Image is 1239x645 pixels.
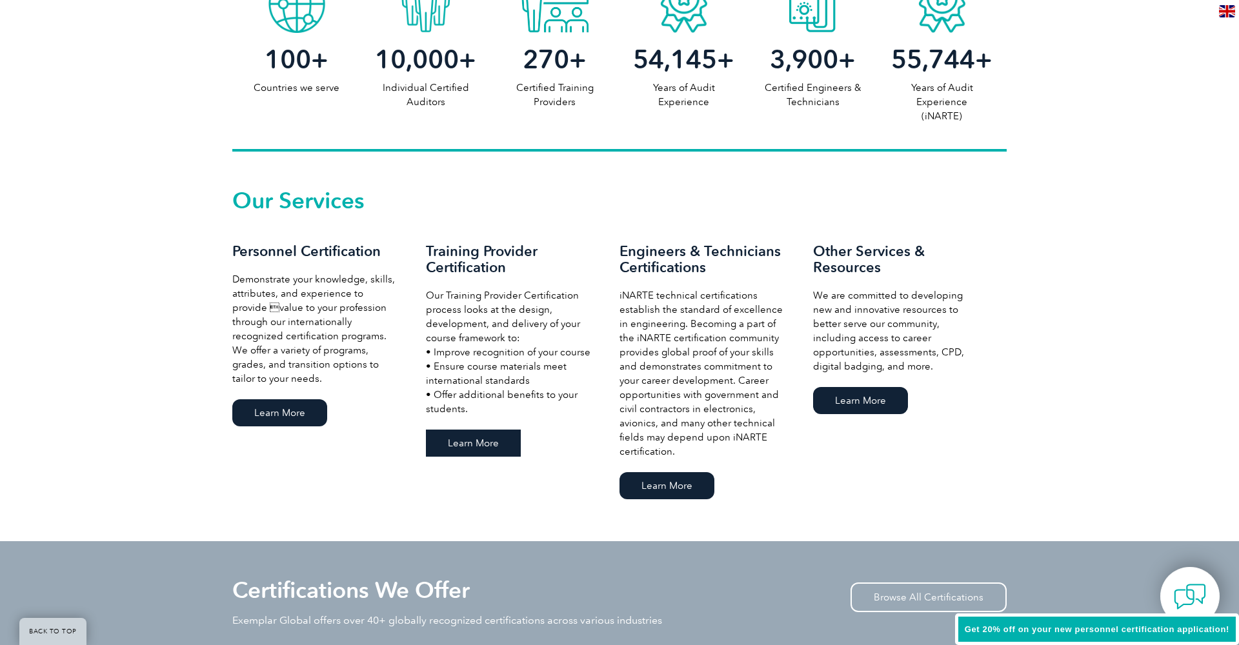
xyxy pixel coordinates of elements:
span: 3,900 [770,44,838,75]
p: Countries we serve [232,81,361,95]
a: Learn More [619,472,714,499]
h2: + [232,49,361,70]
span: 55,744 [891,44,975,75]
span: 100 [265,44,311,75]
h2: + [490,49,619,70]
h2: + [749,49,878,70]
span: Get 20% off on your new personnel certification application! [965,624,1229,634]
a: Learn More [813,387,908,414]
a: Browse All Certifications [851,582,1007,612]
span: 54,145 [633,44,717,75]
a: Learn More [232,399,327,426]
h2: Our Services [232,190,1007,211]
span: 270 [523,44,569,75]
p: Years of Audit Experience (iNARTE) [878,81,1007,123]
p: Certified Engineers & Technicians [749,81,878,109]
a: Learn More [426,430,521,457]
p: Certified Training Providers [490,81,619,109]
h3: Training Provider Certification [426,243,594,275]
p: We are committed to developing new and innovative resources to better serve our community, includ... [813,288,981,373]
h2: + [619,49,749,70]
p: Exemplar Global offers over 40+ globally recognized certifications across various industries [232,613,662,628]
p: iNARTE technical certifications establish the standard of excellence in engineering. Becoming a p... [619,288,787,459]
h2: + [878,49,1007,70]
a: BACK TO TOP [19,618,86,645]
span: 10,000 [375,44,459,75]
h3: Other Services & Resources [813,243,981,275]
h2: Certifications We Offer [232,580,470,600]
p: Individual Certified Auditors [361,81,490,109]
p: Our Training Provider Certification process looks at the design, development, and delivery of you... [426,288,594,416]
p: Years of Audit Experience [619,81,749,109]
img: en [1219,5,1235,17]
h3: Personnel Certification [232,243,400,259]
p: Demonstrate your knowledge, skills, attributes, and experience to provide value to your professi... [232,272,400,386]
h3: Engineers & Technicians Certifications [619,243,787,275]
h2: + [361,49,490,70]
img: contact-chat.png [1174,580,1206,613]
